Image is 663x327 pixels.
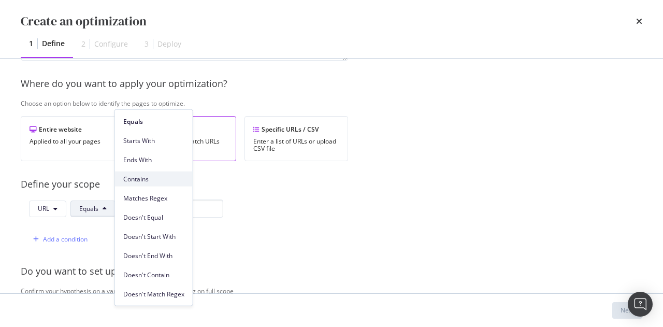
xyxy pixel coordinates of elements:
div: Next [621,306,634,315]
div: Define [42,38,65,49]
div: times [636,12,642,30]
div: Create an optimization [21,12,147,30]
span: Doesn't Match Regex [123,289,184,298]
div: Configure [94,39,128,49]
div: 3 [145,39,149,49]
button: Equals [70,201,116,217]
span: Starts With [123,136,184,145]
div: Deploy [157,39,181,49]
span: Equals [123,117,184,126]
span: Equals [79,204,98,213]
button: Next [612,302,642,319]
span: Ends With [123,155,184,164]
div: Specific URLs / CSV [253,125,339,134]
span: Contains [123,174,184,183]
span: URL [38,204,49,213]
button: URL [29,201,66,217]
span: Matches Regex [123,193,184,203]
span: Doesn't Contain [123,270,184,279]
div: 1 [29,38,33,49]
span: Doesn't Equal [123,212,184,222]
span: Doesn't End With [123,251,184,260]
div: Enter a list of URLs or upload CSV file [253,138,339,152]
div: Entire website [30,125,116,134]
div: Applied to all your pages [30,138,116,145]
span: Doesn't Start With [123,232,184,241]
div: Add a condition [43,235,88,244]
button: Add a condition [29,231,88,248]
div: 2 [81,39,85,49]
div: Open Intercom Messenger [628,292,653,317]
